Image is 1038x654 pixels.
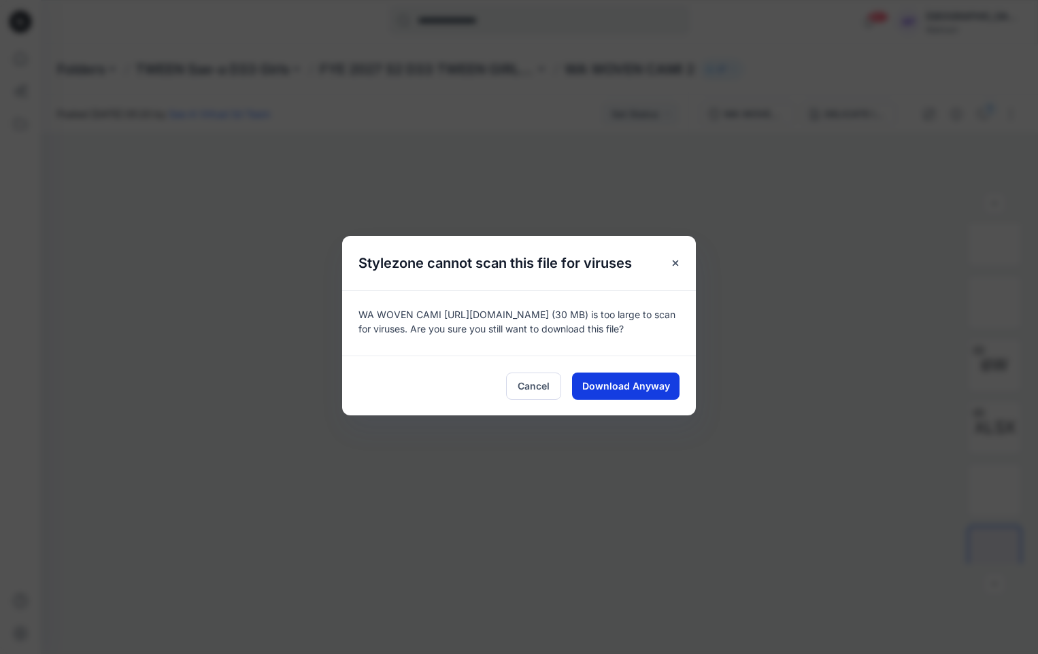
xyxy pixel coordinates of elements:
[663,251,688,275] button: Close
[518,379,550,393] span: Cancel
[572,373,680,400] button: Download Anyway
[342,290,696,356] div: WA WOVEN CAMI [URL][DOMAIN_NAME] (30 MB) is too large to scan for viruses. Are you sure you still...
[342,236,648,290] h5: Stylezone cannot scan this file for viruses
[506,373,561,400] button: Cancel
[582,379,670,393] span: Download Anyway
